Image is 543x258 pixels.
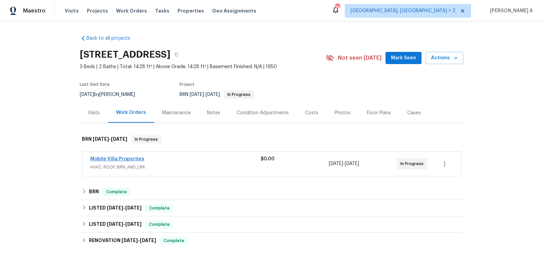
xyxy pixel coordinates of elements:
span: [DATE] [140,238,156,243]
span: [DATE] [93,137,109,141]
span: BRN [180,92,254,97]
div: Condition Adjustments [237,110,289,116]
div: LISTED [DATE]-[DATE]Complete [80,216,463,233]
div: Costs [305,110,318,116]
span: Maestro [23,7,45,14]
span: Not seen [DATE] [338,55,381,61]
div: Visits [88,110,100,116]
span: - [107,205,142,210]
span: - [93,137,127,141]
span: In Progress [132,136,161,143]
div: LISTED [DATE]-[DATE]Complete [80,200,463,216]
h6: BRN [89,188,99,196]
div: Maintenance [162,110,191,116]
span: In Progress [225,93,253,97]
div: Notes [207,110,220,116]
span: Project [180,82,194,86]
span: [DATE] [107,205,123,210]
a: Back to all projects [80,35,145,42]
span: [DATE] [107,222,123,226]
span: 3 Beds | 2 Baths | Total: 1428 ft² | Above Grade: 1428 ft² | Basement Finished: N/A | 1950 [80,63,326,70]
span: Last Visit Date [80,82,110,86]
span: [DATE] [345,161,359,166]
span: [DATE] [190,92,204,97]
h6: LISTED [89,204,142,212]
span: Actions [431,54,458,62]
div: Floor Plans [367,110,391,116]
button: Actions [426,52,463,64]
span: Complete [104,188,130,195]
span: Visits [65,7,79,14]
span: [DATE] [111,137,127,141]
div: BRN [DATE]-[DATE]In Progress [80,128,463,150]
span: Complete [146,205,172,212]
span: Mark Seen [391,54,416,62]
span: Geo Assignments [212,7,256,14]
span: [DATE] [125,205,142,210]
span: Work Orders [116,7,147,14]
span: - [329,160,359,167]
div: Work Orders [116,109,146,116]
span: Projects [87,7,108,14]
span: [DATE] [80,92,94,97]
span: $0.00 [261,157,275,161]
span: [DATE] [206,92,220,97]
span: Properties [177,7,204,14]
button: Copy Address [170,48,183,61]
div: Photos [335,110,351,116]
button: Mark Seen [386,52,422,64]
h6: BRN [82,135,127,143]
div: Cases [407,110,421,116]
span: [GEOGRAPHIC_DATA], [GEOGRAPHIC_DATA] + 2 [351,7,455,14]
span: In Progress [400,160,426,167]
span: Complete [146,221,172,228]
span: [PERSON_NAME] A [487,7,533,14]
h6: RENOVATION [89,237,156,245]
span: Complete [161,237,187,244]
span: - [190,92,220,97]
span: - [121,238,156,243]
h2: [STREET_ADDRESS] [80,51,170,58]
a: Mobile Villa Properties [90,157,144,161]
span: [DATE] [329,161,343,166]
div: 74 [335,4,340,11]
div: by [PERSON_NAME] [80,91,143,99]
span: Tasks [155,8,169,13]
div: RENOVATION [DATE]-[DATE]Complete [80,233,463,249]
div: BRN Complete [80,184,463,200]
span: [DATE] [125,222,142,226]
span: [DATE] [121,238,138,243]
span: - [107,222,142,226]
h6: LISTED [89,220,142,229]
span: HVAC, ROOF, BRN_AND_LRR [90,164,261,171]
